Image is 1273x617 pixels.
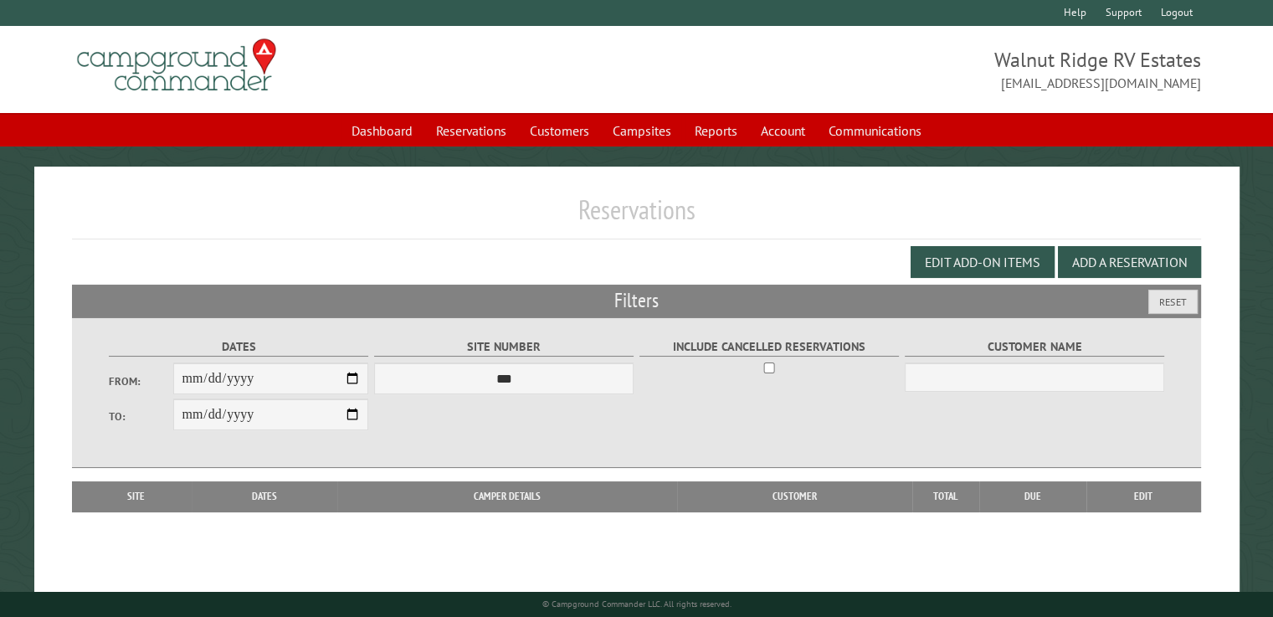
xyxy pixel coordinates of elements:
label: To: [109,409,174,424]
a: Communications [819,115,932,147]
button: Add a Reservation [1058,246,1201,278]
th: Customer [677,481,912,512]
a: Dashboard [341,115,423,147]
th: Dates [192,481,337,512]
th: Total [912,481,979,512]
label: Site Number [374,337,634,357]
button: Reset [1148,290,1198,314]
label: Dates [109,337,369,357]
img: Campground Commander [72,33,281,98]
th: Site [80,481,192,512]
h1: Reservations [72,193,1201,239]
a: Account [751,115,815,147]
th: Edit [1086,481,1201,512]
span: Walnut Ridge RV Estates [EMAIL_ADDRESS][DOMAIN_NAME] [637,46,1201,93]
h2: Filters [72,285,1201,316]
label: Customer Name [905,337,1165,357]
label: From: [109,373,174,389]
small: © Campground Commander LLC. All rights reserved. [542,599,731,609]
th: Camper Details [337,481,677,512]
a: Reservations [426,115,516,147]
a: Campsites [603,115,681,147]
a: Customers [520,115,599,147]
a: Reports [685,115,747,147]
button: Edit Add-on Items [911,246,1055,278]
th: Due [979,481,1086,512]
label: Include Cancelled Reservations [639,337,900,357]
